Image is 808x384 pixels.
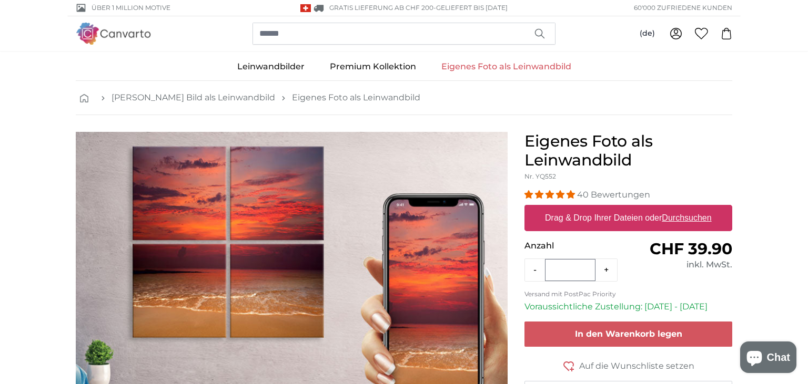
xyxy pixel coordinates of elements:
button: (de) [631,24,663,43]
img: Canvarto [76,23,151,44]
span: - [433,4,508,12]
u: Durchsuchen [662,213,712,222]
span: In den Warenkorb legen [575,329,682,339]
span: 40 Bewertungen [577,190,650,200]
button: + [595,260,617,281]
span: 60'000 ZUFRIEDENE KUNDEN [634,3,732,13]
a: Eigenes Foto als Leinwandbild [429,53,584,80]
span: Geliefert bis [DATE] [436,4,508,12]
span: Über 1 Million Motive [92,3,170,13]
a: Leinwandbilder [225,53,317,80]
nav: breadcrumbs [76,81,732,115]
span: Auf die Wunschliste setzen [579,360,694,372]
div: inkl. MwSt. [629,258,732,271]
span: Nr. YQ552 [524,172,556,180]
span: CHF 39.90 [650,239,732,258]
button: In den Warenkorb legen [524,321,732,347]
a: Premium Kollektion [317,53,429,80]
a: Eigenes Foto als Leinwandbild [292,91,420,104]
label: Drag & Drop Ihrer Dateien oder [541,207,716,229]
button: - [525,260,545,281]
inbox-online-store-chat: Onlineshop-Chat von Shopify [737,341,800,376]
p: Voraussichtliche Zustellung: [DATE] - [DATE] [524,300,732,313]
p: Anzahl [524,240,628,252]
button: Auf die Wunschliste setzen [524,359,732,372]
a: [PERSON_NAME] Bild als Leinwandbild [112,91,275,104]
img: Schweiz [300,4,311,12]
h1: Eigenes Foto als Leinwandbild [524,132,732,170]
span: 4.98 stars [524,190,577,200]
span: GRATIS Lieferung ab CHF 200 [329,4,433,12]
p: Versand mit PostPac Priority [524,290,732,298]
